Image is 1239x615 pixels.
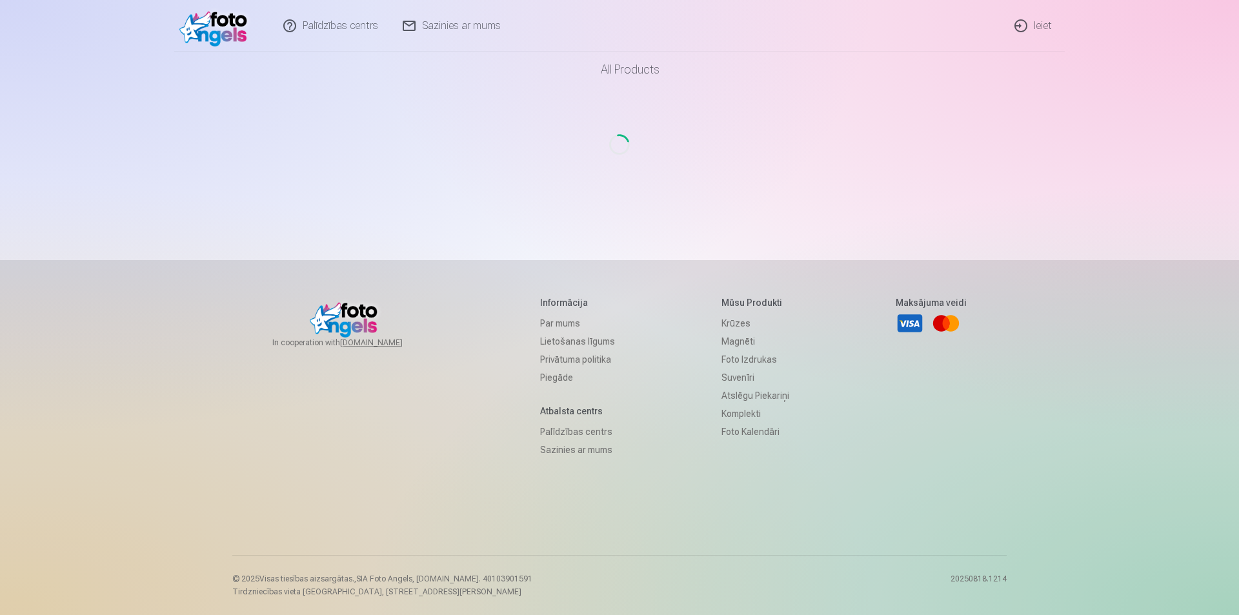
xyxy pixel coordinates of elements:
a: Visa [896,309,924,338]
h5: Informācija [540,296,615,309]
a: Lietošanas līgums [540,332,615,350]
p: © 2025 Visas tiesības aizsargātas. , [232,574,532,584]
a: Privātuma politika [540,350,615,368]
a: Sazinies ar mums [540,441,615,459]
h5: Maksājuma veidi [896,296,967,309]
a: Piegāde [540,368,615,387]
a: Magnēti [721,332,789,350]
a: Suvenīri [721,368,789,387]
a: Krūzes [721,314,789,332]
p: 20250818.1214 [951,574,1007,597]
a: Mastercard [932,309,960,338]
h5: Atbalsta centrs [540,405,615,418]
h5: Mūsu produkti [721,296,789,309]
a: Komplekti [721,405,789,423]
span: In cooperation with [272,338,434,348]
p: Tirdzniecības vieta [GEOGRAPHIC_DATA], [STREET_ADDRESS][PERSON_NAME] [232,587,532,597]
a: Palīdzības centrs [540,423,615,441]
a: All products [565,52,675,88]
a: Foto kalendāri [721,423,789,441]
span: SIA Foto Angels, [DOMAIN_NAME]. 40103901591 [356,574,532,583]
a: [DOMAIN_NAME] [340,338,434,348]
img: /v1 [179,5,254,46]
a: Foto izdrukas [721,350,789,368]
a: Atslēgu piekariņi [721,387,789,405]
a: Par mums [540,314,615,332]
